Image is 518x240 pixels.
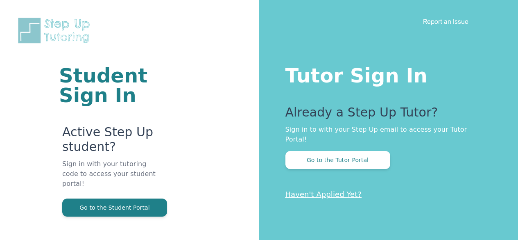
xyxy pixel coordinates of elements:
[59,66,161,105] h1: Student Sign In
[285,62,486,85] h1: Tutor Sign In
[285,125,486,144] p: Sign in to with your Step Up email to access your Tutor Portal!
[285,105,486,125] p: Already a Step Up Tutor?
[62,203,167,211] a: Go to the Student Portal
[62,199,167,217] button: Go to the Student Portal
[423,17,468,25] a: Report an Issue
[285,156,390,164] a: Go to the Tutor Portal
[16,16,95,45] img: Step Up Tutoring horizontal logo
[62,159,161,199] p: Sign in with your tutoring code to access your student portal!
[285,190,362,199] a: Haven't Applied Yet?
[62,125,161,159] p: Active Step Up student?
[285,151,390,169] button: Go to the Tutor Portal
